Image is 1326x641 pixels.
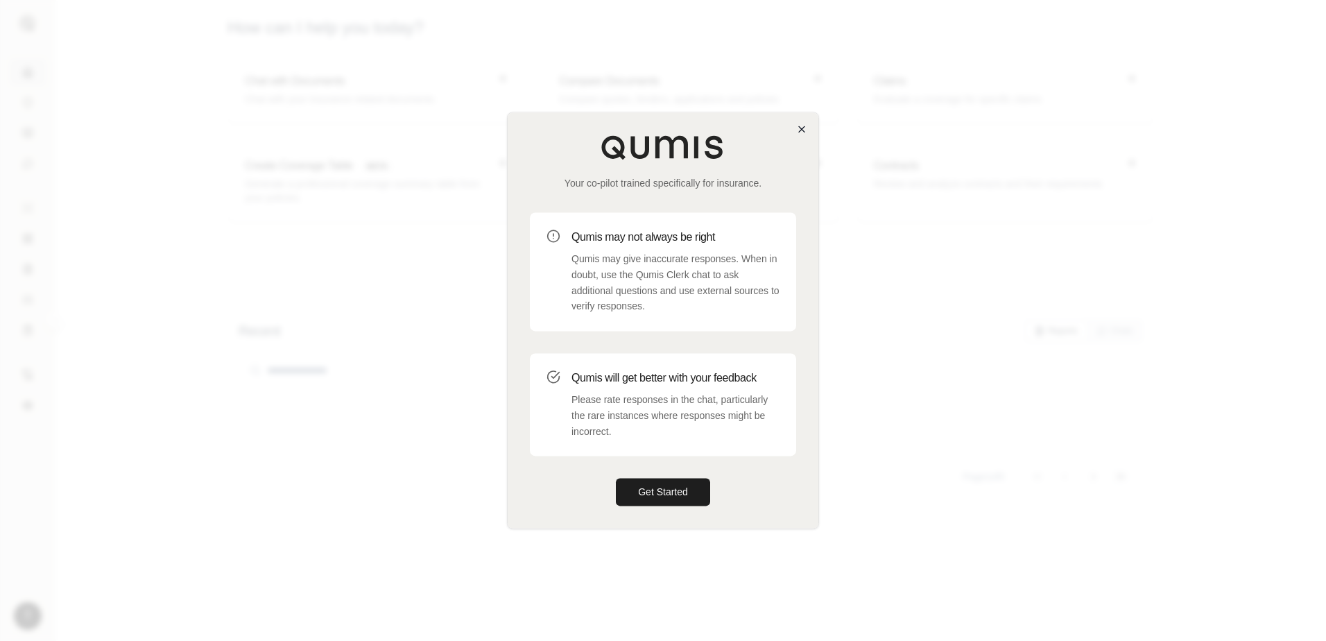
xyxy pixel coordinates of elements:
p: Qumis may give inaccurate responses. When in doubt, use the Qumis Clerk chat to ask additional qu... [571,251,780,314]
h3: Qumis will get better with your feedback [571,370,780,386]
img: Qumis Logo [601,135,725,160]
h3: Qumis may not always be right [571,229,780,246]
p: Your co-pilot trained specifically for insurance. [530,176,796,190]
button: Get Started [616,479,710,506]
p: Please rate responses in the chat, particularly the rare instances where responses might be incor... [571,392,780,439]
